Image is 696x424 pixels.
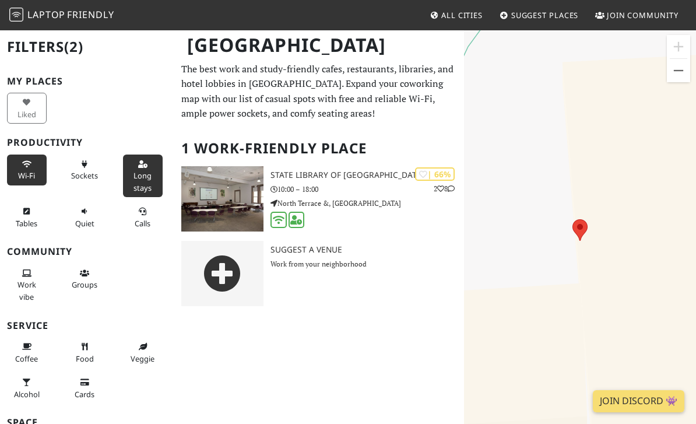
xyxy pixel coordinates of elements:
button: Food [65,337,105,368]
button: Quiet [65,202,105,233]
span: Credit cards [75,389,94,400]
h3: My Places [7,76,167,87]
h3: Productivity [7,137,167,148]
button: Sockets [65,155,105,185]
a: Join Discord 👾 [593,390,684,412]
button: Tables [7,202,47,233]
span: Suggest Places [511,10,579,20]
a: Suggest Places [495,5,583,26]
button: Coffee [7,337,47,368]
p: North Terrace &, [GEOGRAPHIC_DATA] [270,198,464,209]
span: Coffee [15,353,38,364]
h2: Filters [7,29,167,65]
p: 2 8 [434,183,455,194]
p: 10:00 – 18:00 [270,184,464,195]
span: People working [17,279,36,302]
button: Veggie [123,337,163,368]
a: Join Community [590,5,683,26]
span: Friendly [67,8,114,21]
h2: 1 Work-Friendly Place [181,131,458,166]
span: (2) [64,37,83,56]
button: Alcohol [7,373,47,404]
span: Video/audio calls [135,218,150,229]
h1: [GEOGRAPHIC_DATA] [178,29,462,61]
button: Zoom out [667,59,690,82]
span: All Cities [441,10,483,20]
span: Alcohol [14,389,40,400]
span: Long stays [133,170,152,192]
p: Work from your neighborhood [270,258,464,269]
a: LaptopFriendly LaptopFriendly [9,5,114,26]
span: Group tables [72,279,97,290]
span: Power sockets [71,170,98,181]
span: Laptop [27,8,65,21]
h3: Service [7,320,167,331]
span: Quiet [75,218,94,229]
button: Work vibe [7,264,47,306]
h3: Community [7,246,167,257]
span: Work-friendly tables [16,218,37,229]
button: Cards [65,373,105,404]
a: State Library of South Australia | 66% 28 State Library of [GEOGRAPHIC_DATA] 10:00 – 18:00 North ... [174,166,465,232]
button: Zoom in [667,35,690,58]
button: Wi-Fi [7,155,47,185]
img: State Library of South Australia [181,166,264,232]
button: Groups [65,264,105,295]
p: The best work and study-friendly cafes, restaurants, libraries, and hotel lobbies in [GEOGRAPHIC_... [181,62,458,121]
button: Long stays [123,155,163,197]
span: Veggie [131,353,154,364]
h3: State Library of [GEOGRAPHIC_DATA] [270,170,464,180]
h3: Suggest a Venue [270,245,464,255]
button: Calls [123,202,163,233]
img: gray-place-d2bdb4477600e061c01bd816cc0f2ef0cfcb1ca9e3ad78868dd16fb2af073a21.png [181,241,264,306]
img: LaptopFriendly [9,8,23,22]
span: Join Community [607,10,679,20]
span: Food [76,353,94,364]
span: Stable Wi-Fi [18,170,35,181]
a: Suggest a Venue Work from your neighborhood [174,241,465,306]
a: All Cities [425,5,487,26]
div: | 66% [415,167,455,181]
